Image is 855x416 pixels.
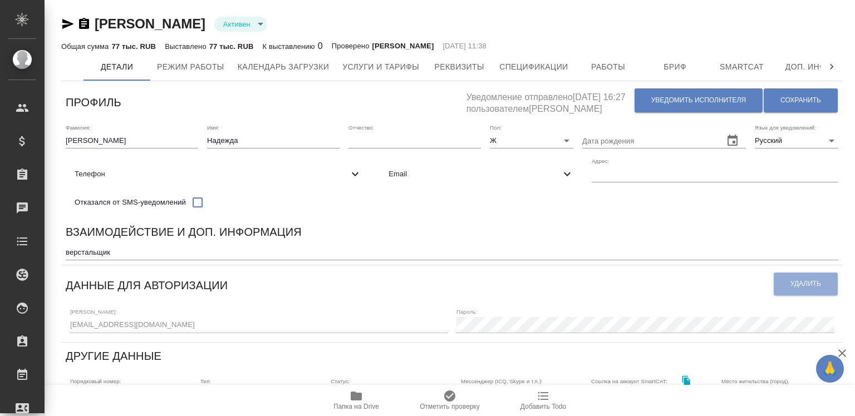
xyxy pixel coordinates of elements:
[66,162,371,186] div: Телефон
[764,88,838,112] button: Сохранить
[715,60,769,74] span: Smartcat
[591,378,667,384] label: Ссылка на аккаунт SmartCAT:
[497,385,590,416] button: Добавить Todo
[207,125,219,130] label: Имя:
[200,378,211,384] label: Тип:
[61,17,75,31] button: Скопировать ссылку для ЯМессенджера
[333,403,379,410] span: Папка на Drive
[648,60,702,74] span: Бриф
[209,42,254,51] p: 77 тыс. RUB
[582,60,635,74] span: Работы
[755,125,816,130] label: Язык для уведомлений:
[348,125,374,130] label: Отчество:
[66,223,302,241] h6: Взаимодействие и доп. информация
[499,60,568,74] span: Спецификации
[651,96,746,105] span: Уведомить исполнителя
[755,133,838,148] div: Русский
[635,88,763,112] button: Уведомить исполнителя
[433,60,486,74] span: Реквизиты
[816,355,844,383] button: 🙏
[466,86,634,115] h5: Уведомление отправлено [DATE] 16:27 пользователем [PERSON_NAME]
[214,17,267,32] div: Активен
[675,369,697,392] button: Скопировать ссылку
[61,42,111,51] p: Общая сумма
[75,197,186,208] span: Отказался от SMS-уведомлений
[780,96,821,105] span: Сохранить
[66,248,838,256] textarea: верстальщик
[342,60,419,74] span: Услуги и тарифы
[461,378,543,384] label: Мессенджер (ICQ, Skype и т.п.):
[75,169,348,180] span: Телефон
[90,60,144,74] span: Детали
[66,347,161,365] h6: Другие данные
[157,60,224,74] span: Режим работы
[309,385,403,416] button: Папка на Drive
[66,93,121,111] h6: Профиль
[389,169,560,180] span: Email
[403,385,497,416] button: Отметить проверку
[592,159,609,164] label: Адрес:
[520,403,566,410] span: Добавить Todo
[165,42,209,51] p: Выставлено
[262,42,317,51] p: К выставлению
[220,19,254,29] button: Активен
[238,60,330,74] span: Календарь загрузки
[95,16,205,31] a: [PERSON_NAME]
[332,41,372,52] p: Проверено
[70,378,121,384] label: Порядковый номер:
[66,276,228,294] h6: Данные для авторизации
[420,403,479,410] span: Отметить проверку
[111,42,156,51] p: 77 тыс. RUB
[66,125,91,130] label: Фамилия:
[490,133,573,148] div: Ж
[820,357,839,380] span: 🙏
[721,378,806,389] label: Место жительства (город), гражданство:
[380,162,582,186] div: Email
[77,17,91,31] button: Скопировать ссылку
[70,309,117,315] label: [PERSON_NAME]:
[372,41,434,52] p: [PERSON_NAME]
[443,41,487,52] p: [DATE] 11:38
[782,60,836,74] span: Доп. инфо
[490,125,502,130] label: Пол:
[456,309,477,315] label: Пароль:
[331,378,350,384] label: Статус:
[262,39,322,53] div: 0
